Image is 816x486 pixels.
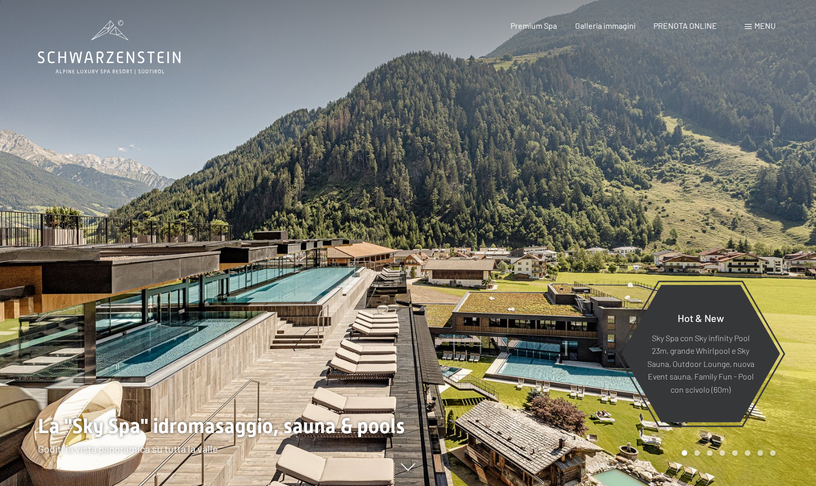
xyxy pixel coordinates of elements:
[682,450,687,456] div: Carousel Page 1 (Current Slide)
[694,450,700,456] div: Carousel Page 2
[707,450,712,456] div: Carousel Page 3
[575,21,636,30] a: Galleria immagini
[745,450,750,456] div: Carousel Page 6
[720,450,725,456] div: Carousel Page 4
[511,21,557,30] a: Premium Spa
[621,284,781,423] a: Hot & New Sky Spa con Sky infinity Pool 23m, grande Whirlpool e Sky Sauna, Outdoor Lounge, nuova ...
[678,311,724,323] span: Hot & New
[757,450,763,456] div: Carousel Page 7
[754,21,776,30] span: Menu
[646,331,755,396] p: Sky Spa con Sky infinity Pool 23m, grande Whirlpool e Sky Sauna, Outdoor Lounge, nuova Event saun...
[678,450,776,456] div: Carousel Pagination
[732,450,738,456] div: Carousel Page 5
[653,21,717,30] a: PRENOTA ONLINE
[770,450,776,456] div: Carousel Page 8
